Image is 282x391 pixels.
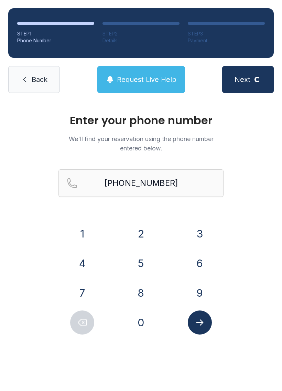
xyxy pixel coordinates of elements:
[17,30,94,37] div: STEP 1
[70,222,94,246] button: 1
[188,281,212,305] button: 9
[188,310,212,335] button: Submit lookup form
[129,281,153,305] button: 8
[129,251,153,275] button: 5
[17,37,94,44] div: Phone Number
[235,75,250,84] span: Next
[117,75,176,84] span: Request Live Help
[102,30,180,37] div: STEP 2
[129,310,153,335] button: 0
[58,134,224,153] p: We'll find your reservation using the phone number entered below.
[70,281,94,305] button: 7
[188,222,212,246] button: 3
[102,37,180,44] div: Details
[129,222,153,246] button: 2
[58,115,224,126] h1: Enter your phone number
[188,251,212,275] button: 6
[58,169,224,197] input: Reservation phone number
[32,75,47,84] span: Back
[70,310,94,335] button: Delete number
[188,37,265,44] div: Payment
[70,251,94,275] button: 4
[188,30,265,37] div: STEP 3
